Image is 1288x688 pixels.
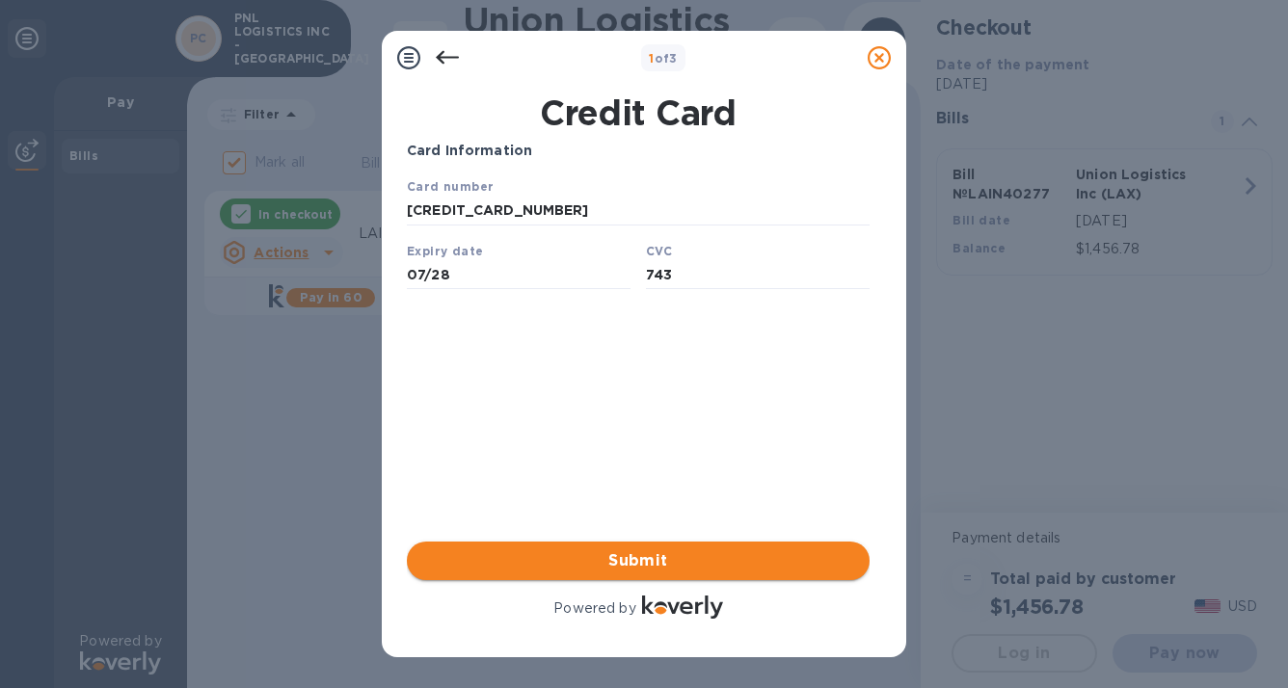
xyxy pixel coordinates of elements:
h1: Credit Card [399,93,877,133]
span: Submit [422,549,854,572]
iframe: Your browser does not support iframes [407,176,870,293]
b: Card Information [407,143,532,158]
span: 1 [649,51,654,66]
b: of 3 [649,51,678,66]
img: Logo [642,595,723,619]
button: Submit [407,542,870,580]
p: Powered by [553,598,635,619]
